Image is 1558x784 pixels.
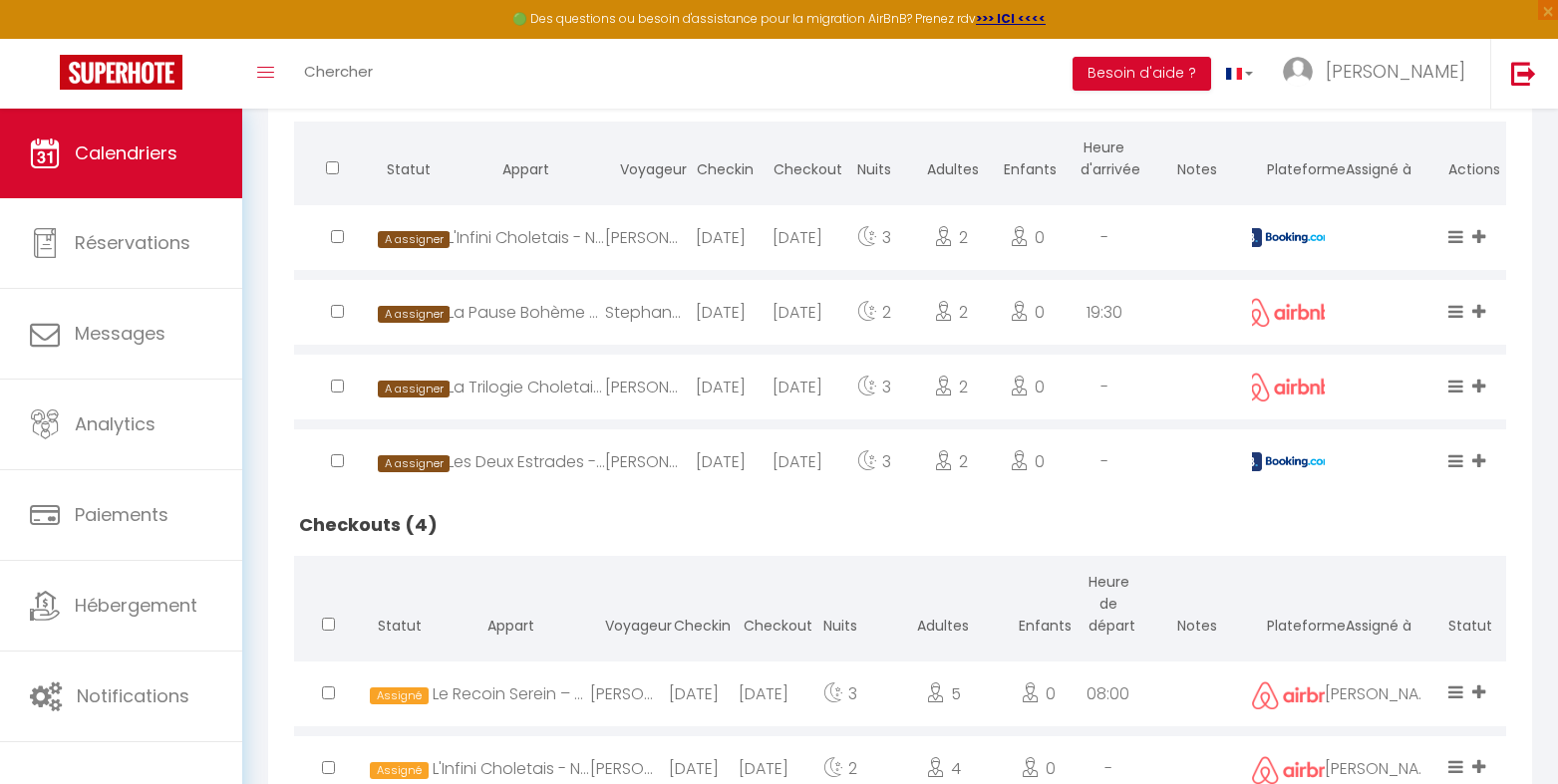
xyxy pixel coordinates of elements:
[605,429,682,494] div: [PERSON_NAME]
[682,429,759,494] div: [DATE]
[659,661,729,726] div: [DATE]
[759,205,835,270] div: [DATE]
[1066,355,1142,419] div: -
[1004,661,1074,726] div: 0
[60,55,182,90] img: Super Booking
[729,661,798,726] div: [DATE]
[1433,122,1506,200] th: Actions
[1142,556,1251,656] th: Notes
[729,556,798,656] th: Checkout
[1268,39,1490,109] a: ... [PERSON_NAME]
[77,683,189,708] span: Notifications
[289,39,388,109] a: Chercher
[378,231,450,248] span: A assigner
[797,661,882,726] div: 3
[1066,280,1142,345] div: 19:30
[682,280,759,345] div: [DATE]
[1325,556,1433,656] th: Assigné à
[1243,452,1333,471] img: booking2.png
[1243,373,1333,401] img: airbnb2.png
[835,280,912,345] div: 2
[590,556,660,656] th: Voyageur
[883,661,1005,726] div: 5
[378,455,450,472] span: A assigner
[75,593,197,618] span: Hébergement
[682,122,759,200] th: Checkin
[448,205,605,270] div: L'Infini Choletais - Netflix et Climatisation
[682,355,759,419] div: [DATE]
[75,230,190,255] span: Réservations
[1511,61,1536,86] img: logout
[989,205,1066,270] div: 0
[1433,556,1506,656] th: Statut
[448,429,605,494] div: Les Deux Estrades - Confort, Panache & Netflix
[590,661,660,726] div: [PERSON_NAME]
[835,429,912,494] div: 3
[1252,122,1325,200] th: Plateforme
[294,494,1506,556] h2: Checkouts (4)
[605,205,682,270] div: [PERSON_NAME]
[605,280,682,345] div: Stephane Le Priol
[976,10,1046,27] a: >>> ICI <<<<
[1252,556,1325,656] th: Plateforme
[1142,122,1251,200] th: Notes
[1066,122,1142,200] th: Heure d'arrivée
[75,502,168,527] span: Paiements
[1243,298,1333,327] img: airbnb2.png
[989,122,1066,200] th: Enfants
[682,205,759,270] div: [DATE]
[912,355,989,419] div: 2
[835,205,912,270] div: 3
[989,355,1066,419] div: 0
[75,321,165,346] span: Messages
[1252,681,1342,710] img: airbnb2.png
[659,556,729,656] th: Checkin
[835,355,912,419] div: 3
[1325,661,1433,726] div: [PERSON_NAME]
[1066,429,1142,494] div: -
[605,122,682,200] th: Voyageur
[387,159,431,179] span: Statut
[1283,57,1313,87] img: ...
[989,280,1066,345] div: 0
[759,280,835,345] div: [DATE]
[304,61,373,82] span: Chercher
[378,616,422,636] span: Statut
[1243,228,1333,247] img: booking2.png
[448,280,605,345] div: La Pause Bohème – Déco boisée en [GEOGRAPHIC_DATA][PERSON_NAME]
[912,429,989,494] div: 2
[1326,59,1465,84] span: [PERSON_NAME]
[378,306,450,323] span: A assigner
[835,122,912,200] th: Nuits
[912,122,989,200] th: Adultes
[75,140,177,165] span: Calendriers
[759,429,835,494] div: [DATE]
[448,355,605,419] div: La Trilogie Choletaise- Netflix, Prime vidéo, Disney+
[1004,556,1074,656] th: Enfants
[989,429,1066,494] div: 0
[75,411,156,436] span: Analytics
[1325,122,1433,200] th: Assigné à
[759,355,835,419] div: [DATE]
[605,355,682,419] div: [PERSON_NAME]
[797,556,882,656] th: Nuits
[502,159,549,179] span: Appart
[1074,661,1143,726] div: 08:00
[1074,556,1143,656] th: Heure de départ
[487,616,534,636] span: Appart
[1073,57,1211,91] button: Besoin d'aide ?
[370,687,428,704] span: Assigné
[370,762,428,779] span: Assigné
[912,205,989,270] div: 2
[378,381,450,397] span: A assigner
[759,122,835,200] th: Checkout
[433,661,590,726] div: Le Recoin Serein – Charme & Modernité
[1066,205,1142,270] div: -
[912,280,989,345] div: 2
[883,556,1005,656] th: Adultes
